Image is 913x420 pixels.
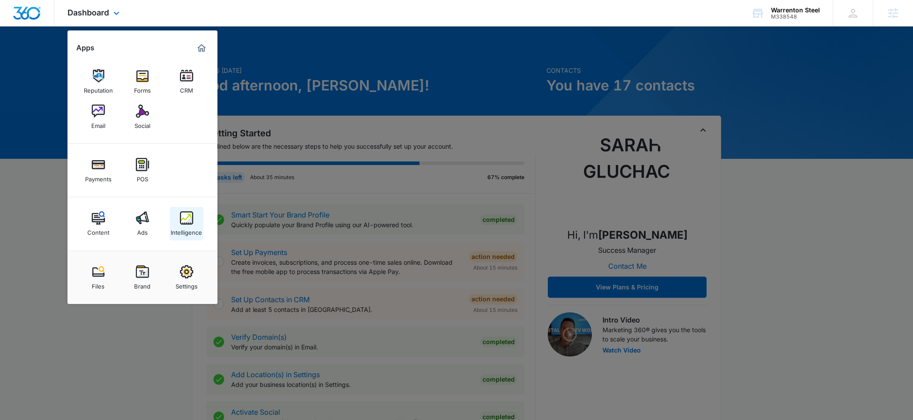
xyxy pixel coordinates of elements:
a: Social [126,100,159,134]
a: Reputation [82,65,115,98]
a: Forms [126,65,159,98]
a: Payments [82,154,115,187]
a: Content [82,207,115,240]
div: Settings [176,278,198,290]
div: Social [135,118,150,129]
span: Dashboard [67,8,109,17]
a: Ads [126,207,159,240]
div: Forms [134,82,151,94]
div: account id [771,14,820,20]
a: Intelligence [170,207,203,240]
a: POS [126,154,159,187]
a: Brand [126,261,159,294]
div: Intelligence [171,225,202,236]
h2: Apps [76,44,94,52]
div: Email [91,118,105,129]
div: account name [771,7,820,14]
div: Reputation [84,82,113,94]
div: Ads [137,225,148,236]
a: Settings [170,261,203,294]
div: Brand [134,278,150,290]
div: Files [92,278,105,290]
a: Files [82,261,115,294]
a: Email [82,100,115,134]
a: Marketing 360® Dashboard [195,41,209,55]
div: POS [137,171,148,183]
div: CRM [180,82,193,94]
div: Content [87,225,109,236]
div: Payments [85,171,112,183]
a: CRM [170,65,203,98]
